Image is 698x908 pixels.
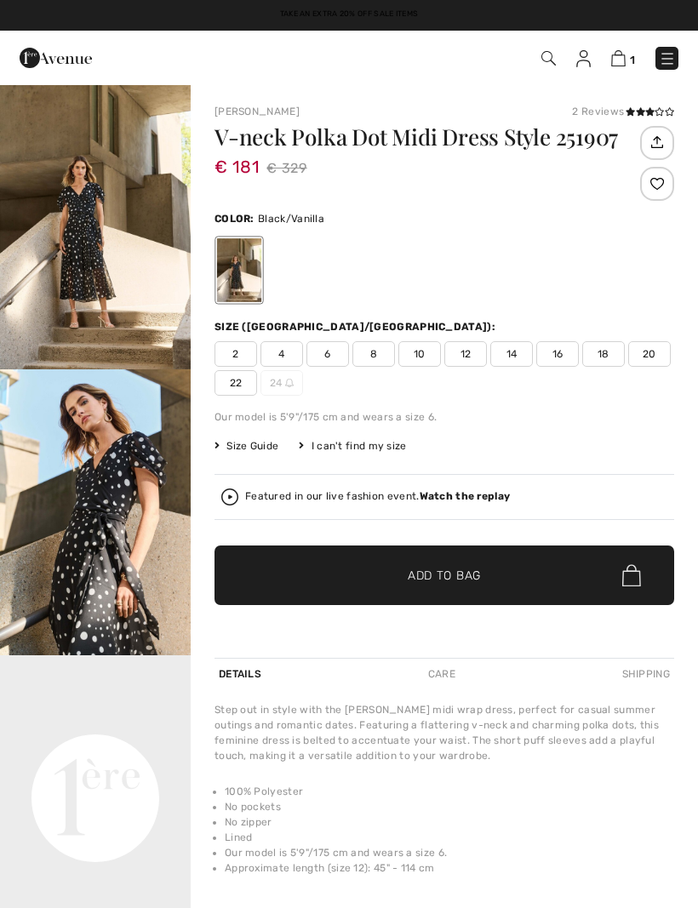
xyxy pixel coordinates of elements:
span: 6 [306,341,349,367]
img: Search [541,51,556,66]
li: Approximate length (size 12): 45" - 114 cm [225,860,674,876]
div: 2 Reviews [572,104,674,119]
span: 22 [215,370,257,396]
li: 100% Polyester [225,784,674,799]
div: Our model is 5'9"/175 cm and wears a size 6. [215,409,674,425]
li: No zipper [225,814,674,830]
h1: V-neck Polka Dot Midi Dress Style 251907 [215,126,636,148]
a: [PERSON_NAME] [215,106,300,117]
div: Step out in style with the [PERSON_NAME] midi wrap dress, perfect for casual summer outings and r... [215,702,674,763]
span: 1 [630,54,635,66]
div: Details [215,659,266,689]
img: Share [643,128,671,157]
span: 20 [628,341,671,367]
span: 14 [490,341,533,367]
li: Lined [225,830,674,845]
span: Black/Vanilla [258,213,324,225]
div: I can't find my size [299,438,406,454]
span: 16 [536,341,579,367]
img: ring-m.svg [285,379,294,387]
span: 18 [582,341,625,367]
div: Size ([GEOGRAPHIC_DATA]/[GEOGRAPHIC_DATA]): [215,319,499,334]
div: Featured in our live fashion event. [245,491,510,502]
span: € 329 [266,156,306,181]
span: Color: [215,213,255,225]
img: 1ère Avenue [20,41,92,75]
div: Shipping [618,659,674,689]
span: 12 [444,341,487,367]
span: 24 [260,370,303,396]
div: Care [424,659,460,689]
span: 8 [352,341,395,367]
span: Size Guide [215,438,278,454]
img: Watch the replay [221,488,238,505]
img: Menu [659,50,676,67]
div: Black/Vanilla [217,238,261,302]
span: € 181 [215,140,260,177]
button: Add to Bag [215,545,674,605]
span: 4 [260,341,303,367]
a: 1 [611,48,635,68]
span: Add to Bag [408,567,481,585]
a: Take an Extra 20% Off Sale Items [280,9,419,18]
img: Bag.svg [622,564,641,586]
a: 1ère Avenue [20,49,92,65]
li: Our model is 5'9"/175 cm and wears a size 6. [225,845,674,860]
span: 10 [398,341,441,367]
strong: Watch the replay [420,490,511,502]
li: No pockets [225,799,674,814]
img: Shopping Bag [611,50,626,66]
span: 2 [215,341,257,367]
img: My Info [576,50,591,67]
